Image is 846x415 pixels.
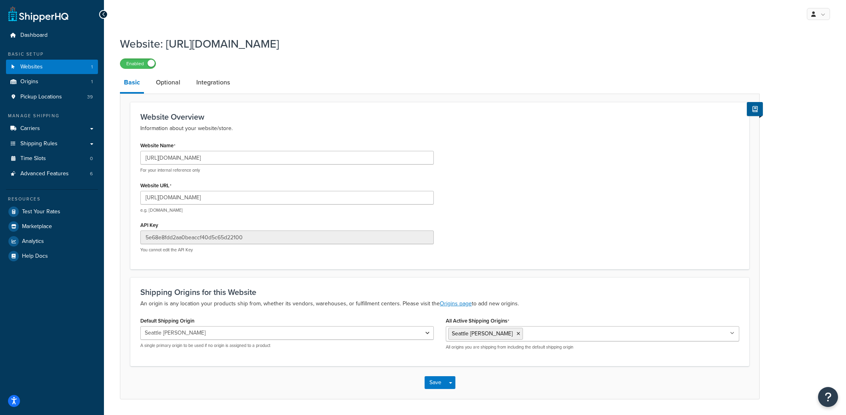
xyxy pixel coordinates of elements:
div: Resources [6,196,98,202]
a: Advanced Features6 [6,166,98,181]
li: Time Slots [6,151,98,166]
label: Website Name [140,142,176,149]
p: An origin is any location your products ship from, whether its vendors, warehouses, or fulfillmen... [140,299,739,309]
li: Websites [6,60,98,74]
p: For your internal reference only [140,167,434,173]
span: Seattle [PERSON_NAME] [452,329,513,338]
a: Pickup Locations39 [6,90,98,104]
li: Pickup Locations [6,90,98,104]
li: Origins [6,74,98,89]
button: Show Help Docs [747,102,763,116]
a: Origins page [440,299,472,308]
p: e.g. [DOMAIN_NAME] [140,207,434,213]
span: Origins [20,78,38,85]
a: Optional [152,73,184,92]
p: All origins you are shipping from including the default shipping origin [446,344,739,350]
a: Basic [120,73,144,94]
p: Information about your website/store. [140,124,739,133]
span: Websites [20,64,43,70]
span: Advanced Features [20,170,69,177]
h1: Website: [URL][DOMAIN_NAME] [120,36,750,52]
span: 6 [90,170,93,177]
a: Dashboard [6,28,98,43]
a: Websites1 [6,60,98,74]
span: Carriers [20,125,40,132]
span: Test Your Rates [22,209,60,215]
span: Help Docs [22,253,48,260]
span: Marketplace [22,223,52,230]
span: Time Slots [20,155,46,162]
label: Website URL [140,182,172,189]
a: Carriers [6,121,98,136]
span: 0 [90,155,93,162]
label: API Key [140,222,158,228]
a: Help Docs [6,249,98,263]
a: Origins1 [6,74,98,89]
span: 39 [87,94,93,100]
label: Enabled [120,59,156,68]
span: Analytics [22,238,44,245]
a: Integrations [192,73,234,92]
h3: Shipping Origins for this Website [140,288,739,297]
p: A single primary origin to be used if no origin is assigned to a product [140,343,434,349]
label: All Active Shipping Origins [446,318,509,324]
a: Time Slots0 [6,151,98,166]
div: Basic Setup [6,51,98,58]
a: Analytics [6,234,98,249]
a: Shipping Rules [6,136,98,151]
li: Advanced Features [6,166,98,181]
button: Save [425,376,446,389]
span: 1 [91,78,93,85]
a: Test Your Rates [6,204,98,219]
div: Manage Shipping [6,112,98,119]
span: Pickup Locations [20,94,62,100]
h3: Website Overview [140,112,739,121]
input: XDL713J089NBV22 [140,231,434,244]
button: Open Resource Center [818,387,838,407]
span: 1 [91,64,93,70]
label: Default Shipping Origin [140,318,194,324]
a: Marketplace [6,219,98,234]
p: You cannot edit the API Key [140,247,434,253]
span: Shipping Rules [20,140,58,147]
span: Dashboard [20,32,48,39]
